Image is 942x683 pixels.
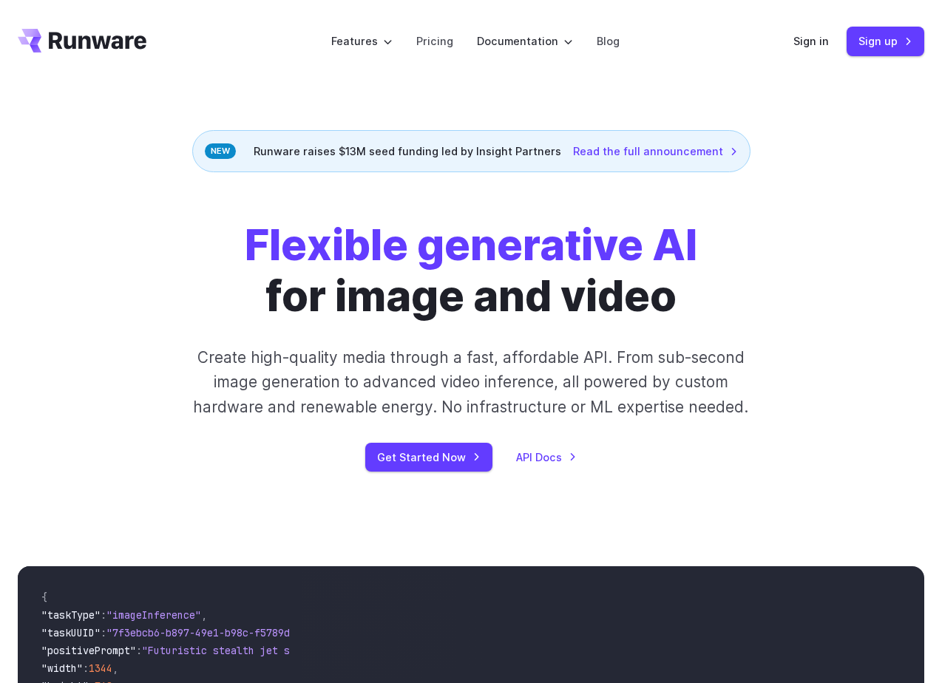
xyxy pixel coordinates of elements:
span: : [83,662,89,675]
a: Sign up [847,27,924,55]
span: 1344 [89,662,112,675]
span: : [101,626,106,639]
span: "width" [41,662,83,675]
p: Create high-quality media through a fast, affordable API. From sub-second image generation to adv... [181,345,762,419]
span: "Futuristic stealth jet streaking through a neon-lit cityscape with glowing purple exhaust" [142,644,680,657]
span: , [201,608,207,622]
span: "positivePrompt" [41,644,136,657]
h1: for image and video [245,220,697,322]
span: "imageInference" [106,608,201,622]
a: Sign in [793,33,829,50]
a: Get Started Now [365,443,492,472]
span: "7f3ebcb6-b897-49e1-b98c-f5789d2d40d7" [106,626,331,639]
span: : [101,608,106,622]
span: "taskUUID" [41,626,101,639]
a: Go to / [18,29,146,52]
label: Features [331,33,393,50]
a: API Docs [516,449,577,466]
span: { [41,591,47,604]
label: Documentation [477,33,573,50]
a: Read the full announcement [573,143,738,160]
a: Pricing [416,33,453,50]
span: , [112,662,118,675]
a: Blog [597,33,620,50]
span: : [136,644,142,657]
strong: Flexible generative AI [245,219,697,271]
div: Runware raises $13M seed funding led by Insight Partners [192,130,750,172]
span: "taskType" [41,608,101,622]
